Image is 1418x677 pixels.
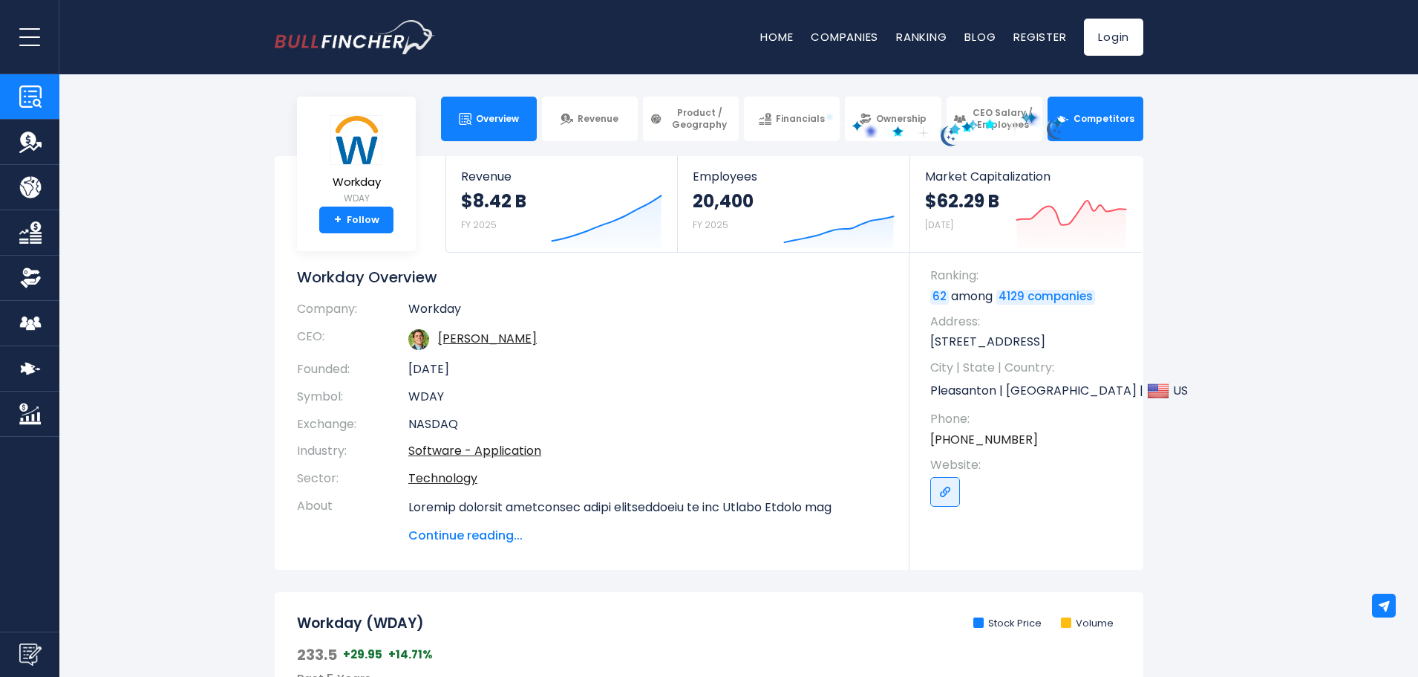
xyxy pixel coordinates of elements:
[910,156,1142,252] a: Market Capitalization $62.29 B [DATE]
[297,268,887,287] h1: Workday Overview
[330,192,382,205] small: WDAY
[643,97,739,141] a: Product / Geography
[930,288,1128,305] p: among
[297,356,408,383] th: Founded:
[930,290,949,305] a: 62
[330,176,382,189] span: Workday
[297,302,408,323] th: Company:
[297,645,337,664] span: 233.5
[388,647,433,662] span: +14.71%
[845,97,941,141] a: Ownership
[996,290,1095,305] a: 4129 companies
[930,432,1038,448] a: [PHONE_NUMBER]
[876,113,927,125] span: Ownership
[925,169,1127,184] span: Market Capitalization
[408,442,541,459] a: Software - Application
[930,380,1128,402] p: Pleasanton | [GEOGRAPHIC_DATA] | US
[438,330,537,347] a: ceo
[476,113,519,125] span: Overview
[408,383,887,411] td: WDAY
[343,647,382,662] span: +29.95
[930,268,1128,284] span: Ranking:
[297,411,408,438] th: Exchange:
[930,360,1128,376] span: City | State | Country:
[297,323,408,356] th: CEO:
[408,356,887,383] td: [DATE]
[408,329,429,350] img: carl-m-eschenbach.jpg
[776,113,825,125] span: Financials
[297,438,408,465] th: Industry:
[1061,618,1114,630] li: Volume
[964,29,996,45] a: Blog
[334,213,342,227] strong: +
[925,190,999,213] strong: $62.29 B
[330,114,383,207] a: Workday WDAY
[461,169,662,184] span: Revenue
[925,218,953,231] small: [DATE]
[578,113,618,125] span: Revenue
[930,334,1128,350] p: [STREET_ADDRESS]
[319,207,393,233] a: +Follow
[693,190,754,213] strong: 20,400
[408,527,887,545] span: Continue reading...
[1013,29,1066,45] a: Register
[811,29,878,45] a: Companies
[1074,113,1134,125] span: Competitors
[1084,19,1143,56] a: Login
[297,615,424,633] h2: Workday (WDAY)
[275,20,435,54] img: Bullfincher logo
[678,156,909,252] a: Employees 20,400 FY 2025
[744,97,840,141] a: Financials
[408,411,887,438] td: NASDAQ
[19,267,42,289] img: Ownership
[441,97,537,141] a: Overview
[446,156,677,252] a: Revenue $8.42 B FY 2025
[930,477,960,507] a: Go to link
[970,107,1036,130] span: CEO Salary / Employees
[297,493,408,545] th: About
[1048,97,1143,141] a: Competitors
[973,618,1042,630] li: Stock Price
[542,97,638,141] a: Revenue
[930,457,1128,473] span: Website:
[947,97,1042,141] a: CEO Salary / Employees
[461,218,497,231] small: FY 2025
[297,465,408,493] th: Sector:
[930,411,1128,427] span: Phone:
[930,314,1128,330] span: Address:
[461,190,526,213] strong: $8.42 B
[408,470,477,487] a: Technology
[297,383,408,411] th: Symbol:
[693,218,728,231] small: FY 2025
[275,20,434,54] a: Go to homepage
[760,29,793,45] a: Home
[408,302,887,323] td: Workday
[667,107,732,130] span: Product / Geography
[896,29,947,45] a: Ranking
[693,169,894,184] span: Employees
